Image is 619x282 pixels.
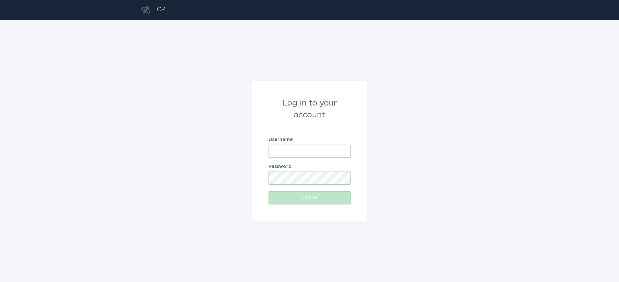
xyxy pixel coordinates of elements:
[269,191,351,204] button: Log in
[141,6,150,14] button: Go to dashboard
[269,164,351,169] label: Password
[153,6,165,14] div: ECP
[269,97,351,121] div: Log in to your account
[272,196,348,200] div: Log in
[269,137,351,142] label: Username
